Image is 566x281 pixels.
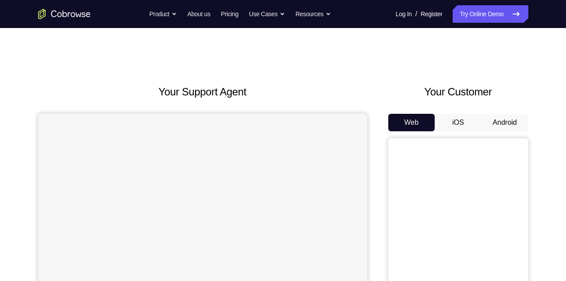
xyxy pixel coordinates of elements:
[396,5,412,23] a: Log In
[295,5,331,23] button: Resources
[388,84,528,100] h2: Your Customer
[415,9,417,19] span: /
[435,114,482,131] button: iOS
[453,5,528,23] a: Try Online Demo
[221,5,238,23] a: Pricing
[482,114,528,131] button: Android
[38,9,91,19] a: Go to the home page
[38,84,367,100] h2: Your Support Agent
[149,5,177,23] button: Product
[187,5,210,23] a: About us
[249,5,285,23] button: Use Cases
[388,114,435,131] button: Web
[421,5,442,23] a: Register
